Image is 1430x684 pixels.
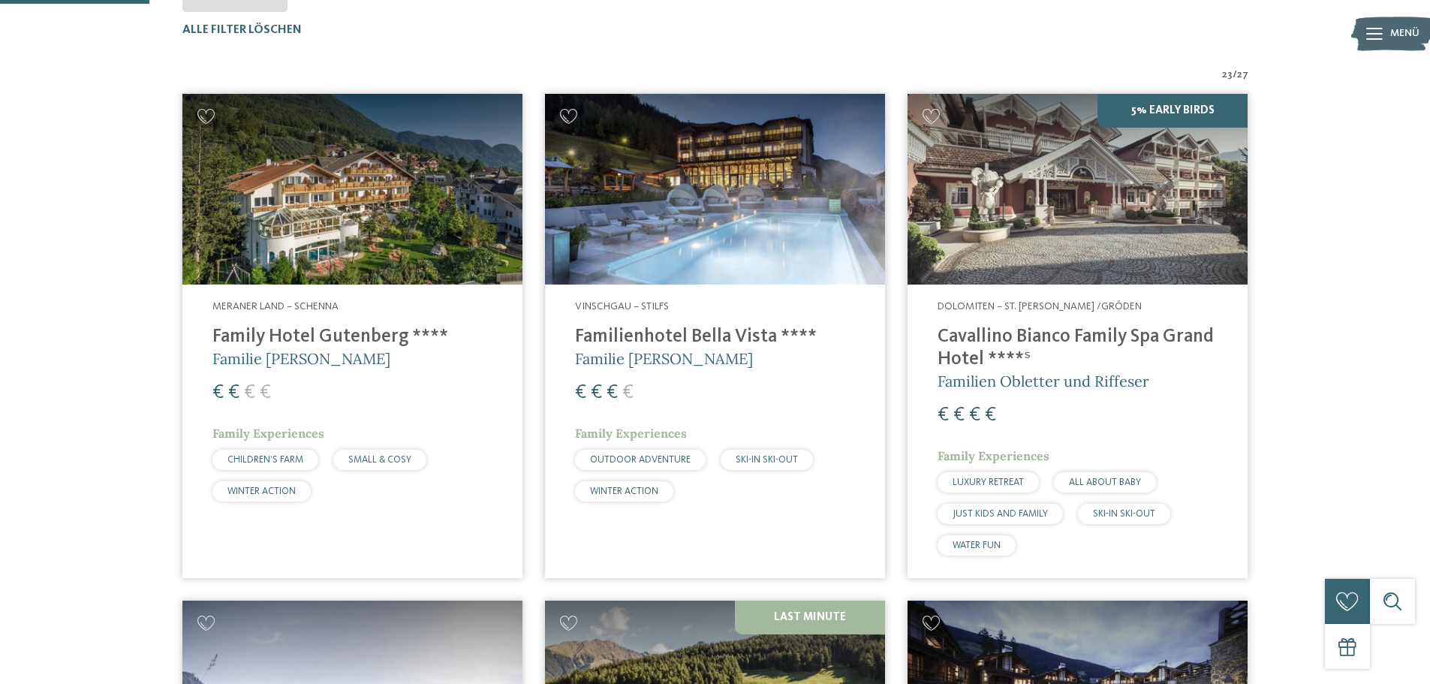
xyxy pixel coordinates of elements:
[227,455,303,465] span: CHILDREN’S FARM
[182,94,522,578] a: Familienhotels gesucht? Hier findet ihr die besten! Meraner Land – Schenna Family Hotel Gutenberg...
[1237,68,1248,83] span: 27
[575,301,669,312] span: Vinschgau – Stilfs
[985,405,996,425] span: €
[591,383,602,402] span: €
[938,301,1142,312] span: Dolomiten – St. [PERSON_NAME] /Gröden
[575,326,855,348] h4: Familienhotel Bella Vista ****
[260,383,271,402] span: €
[953,478,1024,487] span: LUXURY RETREAT
[1069,478,1141,487] span: ALL ABOUT BABY
[908,94,1248,578] a: Familienhotels gesucht? Hier findet ihr die besten! 5% Early Birds Dolomiten – St. [PERSON_NAME] ...
[348,455,411,465] span: SMALL & COSY
[590,455,691,465] span: OUTDOOR ADVENTURE
[182,24,302,36] span: Alle Filter löschen
[1093,509,1155,519] span: SKI-IN SKI-OUT
[607,383,618,402] span: €
[969,405,980,425] span: €
[212,426,324,441] span: Family Experiences
[938,372,1149,390] span: Familien Obletter und Riffeser
[545,94,885,578] a: Familienhotels gesucht? Hier findet ihr die besten! Vinschgau – Stilfs Familienhotel Bella Vista ...
[575,349,753,368] span: Familie [PERSON_NAME]
[590,487,658,496] span: WINTER ACTION
[227,487,296,496] span: WINTER ACTION
[953,405,965,425] span: €
[736,455,798,465] span: SKI-IN SKI-OUT
[244,383,255,402] span: €
[212,349,390,368] span: Familie [PERSON_NAME]
[953,541,1001,550] span: WATER FUN
[575,383,586,402] span: €
[938,405,949,425] span: €
[228,383,239,402] span: €
[938,326,1218,371] h4: Cavallino Bianco Family Spa Grand Hotel ****ˢ
[182,94,522,285] img: Family Hotel Gutenberg ****
[545,94,885,285] img: Familienhotels gesucht? Hier findet ihr die besten!
[212,301,339,312] span: Meraner Land – Schenna
[212,383,224,402] span: €
[622,383,634,402] span: €
[953,509,1048,519] span: JUST KIDS AND FAMILY
[1233,68,1237,83] span: /
[212,326,492,348] h4: Family Hotel Gutenberg ****
[938,448,1049,463] span: Family Experiences
[1222,68,1233,83] span: 23
[908,94,1248,285] img: Family Spa Grand Hotel Cavallino Bianco ****ˢ
[575,426,687,441] span: Family Experiences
